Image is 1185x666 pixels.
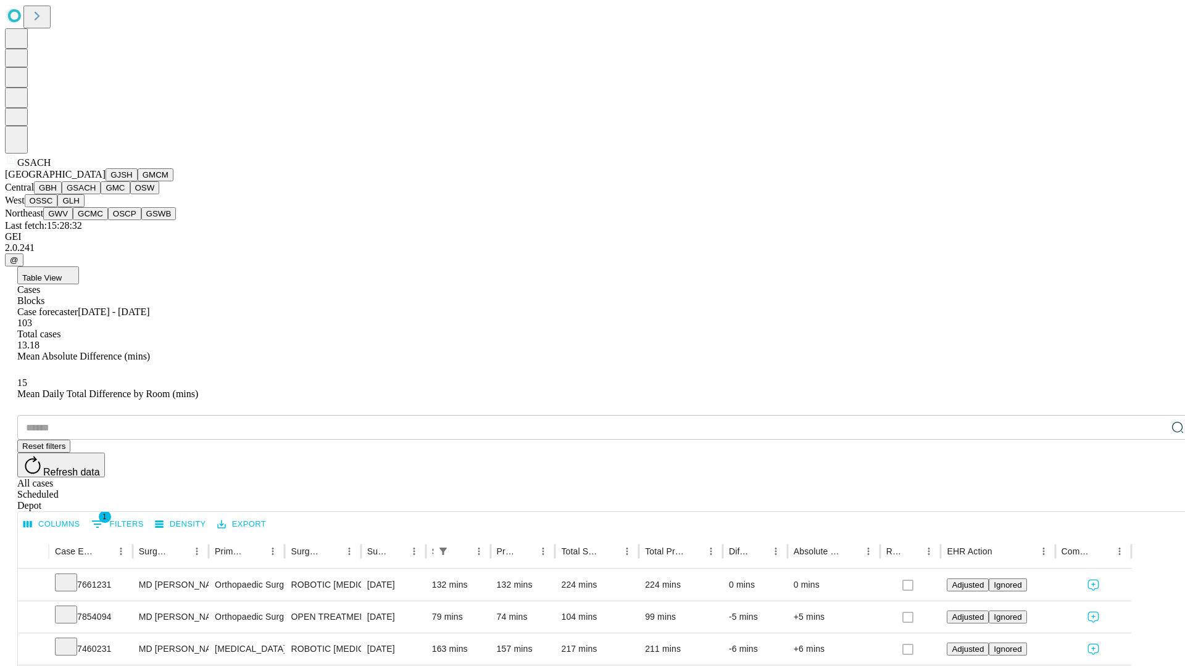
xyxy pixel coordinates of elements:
[1062,546,1092,556] div: Comments
[860,543,877,560] button: Menu
[139,633,202,665] div: MD [PERSON_NAME]
[95,543,112,560] button: Sort
[25,194,58,207] button: OSSC
[139,601,202,633] div: MD [PERSON_NAME] [PERSON_NAME] Md
[55,569,127,601] div: 7661231
[947,610,989,623] button: Adjusted
[215,546,246,556] div: Primary Service
[432,601,484,633] div: 79 mins
[947,643,989,656] button: Adjusted
[470,543,488,560] button: Menu
[497,633,549,665] div: 157 mins
[432,546,433,556] div: Scheduled In Room Duration
[141,207,177,220] button: GSWB
[5,253,23,266] button: @
[17,351,150,361] span: Mean Absolute Difference (mins)
[903,543,920,560] button: Sort
[497,546,517,556] div: Predicted In Room Duration
[78,306,149,317] span: [DATE] - [DATE]
[215,601,278,633] div: Orthopaedic Surgery
[952,612,984,622] span: Adjusted
[729,546,749,556] div: Difference
[994,612,1021,622] span: Ignored
[729,569,781,601] div: 0 mins
[497,601,549,633] div: 74 mins
[138,168,173,181] button: GMCM
[188,543,206,560] button: Menu
[139,569,202,601] div: MD [PERSON_NAME]
[453,543,470,560] button: Sort
[434,543,452,560] button: Show filters
[947,546,992,556] div: EHR Action
[767,543,784,560] button: Menu
[432,569,484,601] div: 132 mins
[645,569,717,601] div: 224 mins
[55,546,94,556] div: Case Epic Id
[291,546,322,556] div: Surgery Name
[17,306,78,317] span: Case forecaster
[17,377,27,388] span: 15
[561,546,600,556] div: Total Scheduled Duration
[17,440,70,453] button: Reset filters
[794,601,874,633] div: +5 mins
[645,601,717,633] div: 99 mins
[497,569,549,601] div: 132 mins
[561,633,633,665] div: 217 mins
[88,514,147,534] button: Show filters
[17,157,51,168] span: GSACH
[24,607,43,628] button: Expand
[794,546,841,556] div: Absolute Difference
[367,546,387,556] div: Surgery Date
[43,467,100,477] span: Refresh data
[601,543,618,560] button: Sort
[989,610,1026,623] button: Ignored
[73,207,108,220] button: GCMC
[952,644,984,654] span: Adjusted
[215,569,278,601] div: Orthopaedic Surgery
[43,207,73,220] button: GWV
[57,194,84,207] button: GLH
[561,601,633,633] div: 104 mins
[17,329,60,339] span: Total cases
[1035,543,1052,560] button: Menu
[534,543,552,560] button: Menu
[17,340,39,350] span: 13.18
[886,546,902,556] div: Resolved in EHR
[5,182,34,192] span: Central
[112,543,130,560] button: Menu
[750,543,767,560] button: Sort
[702,543,720,560] button: Menu
[989,578,1026,591] button: Ignored
[55,601,127,633] div: 7854094
[341,543,358,560] button: Menu
[99,511,111,523] span: 1
[5,169,106,179] span: [GEOGRAPHIC_DATA]
[22,442,65,451] span: Reset filters
[5,231,1180,242] div: GEI
[171,543,188,560] button: Sort
[618,543,636,560] button: Menu
[5,208,43,218] span: Northeast
[388,543,405,560] button: Sort
[55,633,127,665] div: 7460231
[645,633,717,665] div: 211 mins
[106,168,138,181] button: GJSH
[1111,543,1128,560] button: Menu
[994,580,1021,590] span: Ignored
[994,644,1021,654] span: Ignored
[920,543,938,560] button: Menu
[1094,543,1111,560] button: Sort
[10,255,19,265] span: @
[214,515,269,534] button: Export
[247,543,264,560] button: Sort
[405,543,423,560] button: Menu
[842,543,860,560] button: Sort
[17,318,32,328] span: 103
[729,601,781,633] div: -5 mins
[5,242,1180,253] div: 2.0.241
[20,515,83,534] button: Select columns
[729,633,781,665] div: -6 mins
[794,569,874,601] div: 0 mins
[24,575,43,596] button: Expand
[62,181,101,194] button: GSACH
